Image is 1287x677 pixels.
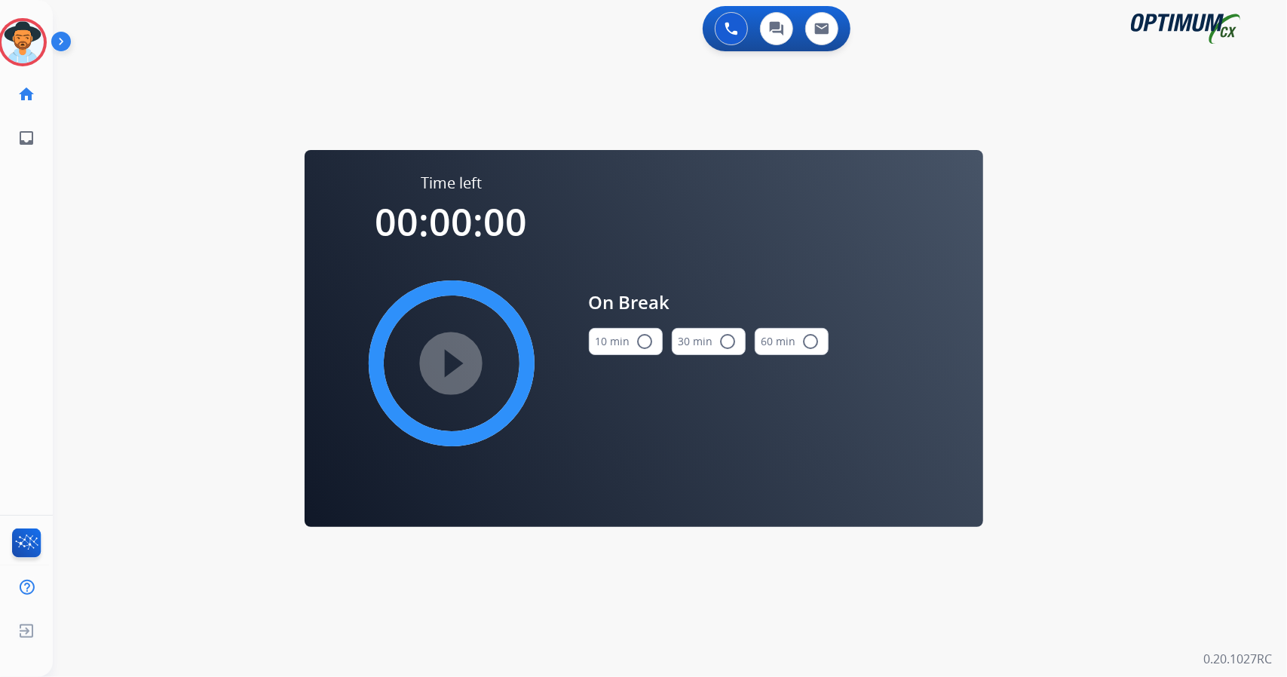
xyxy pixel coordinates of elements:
[672,328,746,355] button: 30 min
[755,328,829,355] button: 60 min
[636,332,654,351] mat-icon: radio_button_unchecked
[802,332,820,351] mat-icon: radio_button_unchecked
[421,173,482,194] span: Time left
[1203,650,1272,668] p: 0.20.1027RC
[719,332,737,351] mat-icon: radio_button_unchecked
[589,289,829,316] span: On Break
[17,129,35,147] mat-icon: inbox
[589,328,663,355] button: 10 min
[17,85,35,103] mat-icon: home
[375,196,528,247] span: 00:00:00
[2,21,44,63] img: avatar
